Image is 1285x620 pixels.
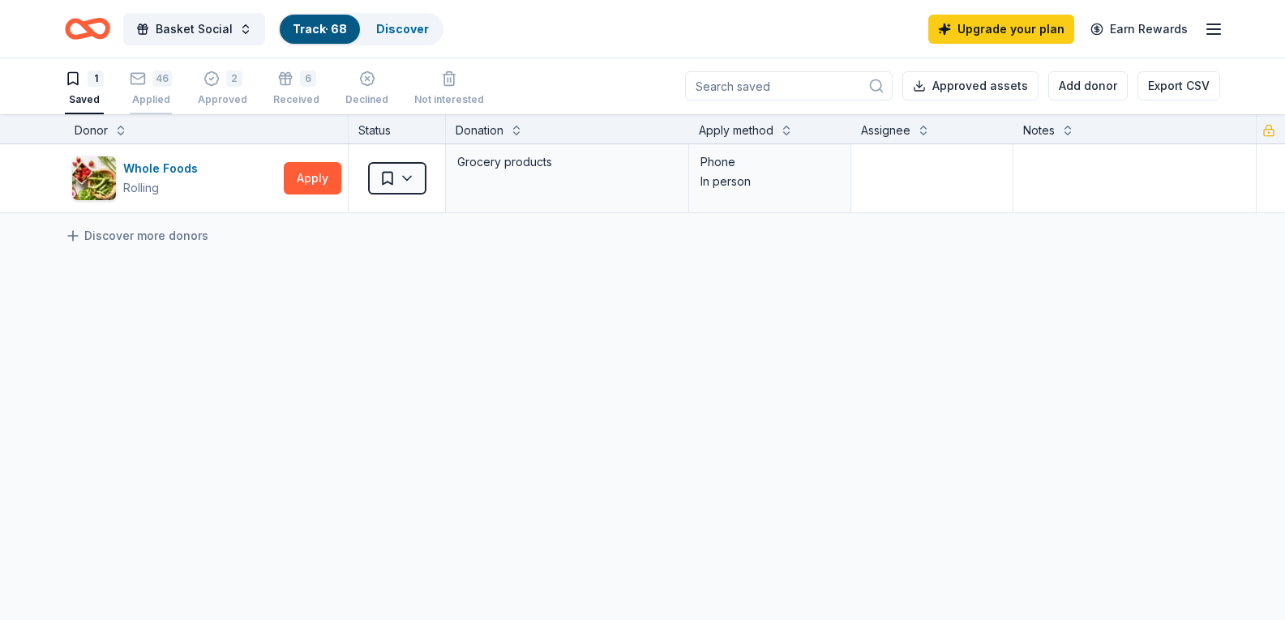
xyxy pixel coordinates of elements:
div: Status [349,114,446,143]
div: Applied [130,93,172,106]
div: Approved [198,93,247,106]
div: 1 [88,71,104,87]
div: Donor [75,121,108,140]
button: Add donor [1048,71,1128,100]
div: Donation [456,121,503,140]
button: 6Received [273,64,319,114]
button: Not interested [414,64,484,114]
img: Image for Whole Foods [72,156,116,200]
div: Declined [345,93,388,106]
a: Discover more donors [65,226,208,246]
button: Image for Whole FoodsWhole FoodsRolling [71,156,277,201]
button: Export CSV [1137,71,1220,100]
input: Search saved [685,71,893,100]
button: 1Saved [65,64,104,114]
div: 2 [226,71,242,87]
button: Approved assets [902,71,1039,100]
button: Basket Social [123,13,265,45]
div: Phone [700,152,839,172]
div: Apply method [699,121,773,140]
a: Earn Rewards [1081,15,1197,44]
div: Whole Foods [123,159,204,178]
a: Track· 68 [293,22,347,36]
div: Received [273,93,319,106]
div: Notes [1023,121,1055,140]
a: Home [65,10,110,48]
button: Apply [284,162,341,195]
div: In person [700,172,839,191]
a: Upgrade your plan [928,15,1074,44]
button: Track· 68Discover [278,13,443,45]
a: Discover [376,22,429,36]
span: Basket Social [156,19,233,39]
button: Declined [345,64,388,114]
button: 2Approved [198,64,247,114]
button: 46Applied [130,64,172,114]
div: Saved [65,93,104,106]
div: Grocery products [456,151,679,173]
div: Rolling [123,178,159,198]
div: Assignee [861,121,910,140]
div: 46 [152,71,172,87]
div: 6 [300,71,316,87]
div: Not interested [414,93,484,106]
